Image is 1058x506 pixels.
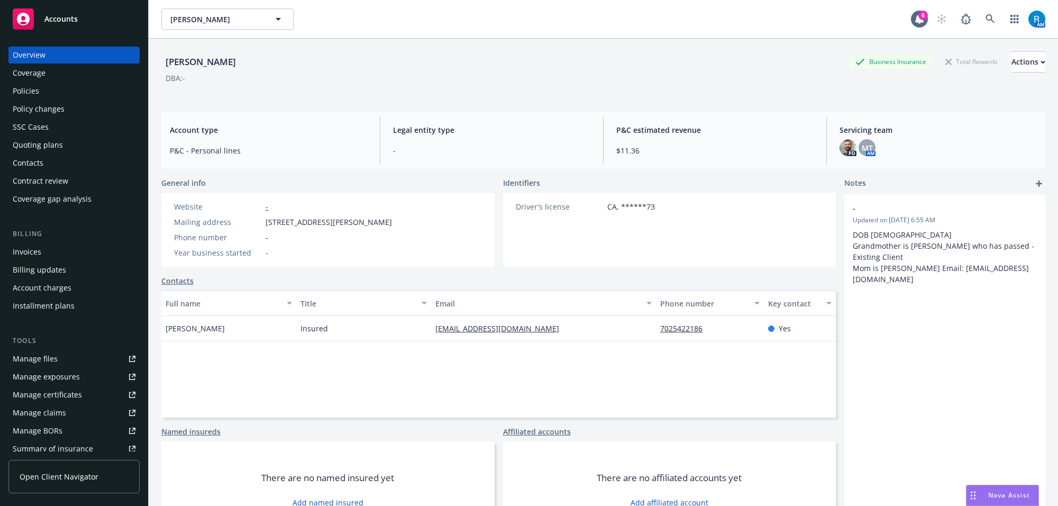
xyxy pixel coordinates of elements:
[161,8,294,30] button: [PERSON_NAME]
[8,119,140,135] a: SSC Cases
[516,201,603,212] div: Driver's license
[13,386,82,403] div: Manage certificates
[170,124,367,135] span: Account type
[862,142,873,153] span: MT
[13,65,45,82] div: Coverage
[13,422,62,439] div: Manage BORs
[8,191,140,207] a: Coverage gap analysis
[161,177,206,188] span: General info
[44,15,78,23] span: Accounts
[435,298,640,309] div: Email
[8,368,140,385] a: Manage exposures
[503,426,571,437] a: Affiliated accounts
[853,203,1009,214] span: -
[174,201,261,212] div: Website
[266,247,268,258] span: -
[1011,51,1045,73] button: Actions
[261,472,394,484] span: There are no named insured yet
[988,491,1030,500] span: Nova Assist
[166,73,185,84] div: DBA: -
[853,229,1037,285] p: DOB [DEMOGRAPHIC_DATA] Grandmother is [PERSON_NAME] who has passed - Existing Client Mom is [PERS...
[266,216,392,228] span: [STREET_ADDRESS][PERSON_NAME]
[840,124,1037,135] span: Servicing team
[8,4,140,34] a: Accounts
[13,83,39,100] div: Policies
[840,139,856,156] img: photo
[850,55,932,68] div: Business Insurance
[8,243,140,260] a: Invoices
[764,291,836,316] button: Key contact
[166,298,280,309] div: Full name
[8,137,140,153] a: Quoting plans
[768,298,820,309] div: Key contact
[161,275,194,286] a: Contacts
[13,261,66,278] div: Billing updates
[161,291,296,316] button: Full name
[8,229,140,239] div: Billing
[393,124,590,135] span: Legal entity type
[8,47,140,64] a: Overview
[597,472,742,484] span: There are no affiliated accounts yet
[1004,8,1025,30] a: Switch app
[161,55,240,69] div: [PERSON_NAME]
[13,173,68,189] div: Contract review
[13,297,75,314] div: Installment plans
[8,404,140,421] a: Manage claims
[660,298,748,309] div: Phone number
[853,215,1037,225] span: Updated on [DATE] 6:55 AM
[616,124,814,135] span: P&C estimated revenue
[8,65,140,82] a: Coverage
[931,8,952,30] a: Start snowing
[13,243,41,260] div: Invoices
[980,8,1001,30] a: Search
[8,297,140,314] a: Installment plans
[8,386,140,403] a: Manage certificates
[20,471,98,482] span: Open Client Navigator
[8,101,140,118] a: Policy changes
[13,440,93,457] div: Summary of insurance
[13,101,65,118] div: Policy changes
[170,145,367,156] span: P&C - Personal lines
[1028,11,1045,28] img: photo
[844,177,866,190] span: Notes
[13,119,49,135] div: SSC Cases
[266,232,268,243] span: -
[174,216,261,228] div: Mailing address
[616,145,814,156] span: $11.36
[431,291,656,316] button: Email
[844,194,1045,293] div: -Updated on [DATE] 6:55 AMDOB [DEMOGRAPHIC_DATA] Grandmother is [PERSON_NAME] who has passed - Ex...
[918,11,928,20] div: 6
[13,155,43,171] div: Contacts
[8,173,140,189] a: Contract review
[966,485,980,505] div: Drag to move
[940,55,1003,68] div: Total Rewards
[296,291,431,316] button: Title
[166,323,225,334] span: [PERSON_NAME]
[161,426,221,437] a: Named insureds
[8,279,140,296] a: Account charges
[8,261,140,278] a: Billing updates
[779,323,791,334] span: Yes
[13,350,58,367] div: Manage files
[966,485,1039,506] button: Nova Assist
[8,83,140,100] a: Policies
[266,202,268,212] a: -
[300,323,328,334] span: Insured
[8,155,140,171] a: Contacts
[656,291,764,316] button: Phone number
[8,422,140,439] a: Manage BORs
[13,191,92,207] div: Coverage gap analysis
[13,137,63,153] div: Quoting plans
[955,8,977,30] a: Report a Bug
[393,145,590,156] span: -
[300,298,415,309] div: Title
[13,279,71,296] div: Account charges
[660,323,711,333] a: 7025422186
[174,232,261,243] div: Phone number
[435,323,568,333] a: [EMAIL_ADDRESS][DOMAIN_NAME]
[13,368,80,385] div: Manage exposures
[1011,52,1045,72] div: Actions
[503,177,540,188] span: Identifiers
[1033,177,1045,190] a: add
